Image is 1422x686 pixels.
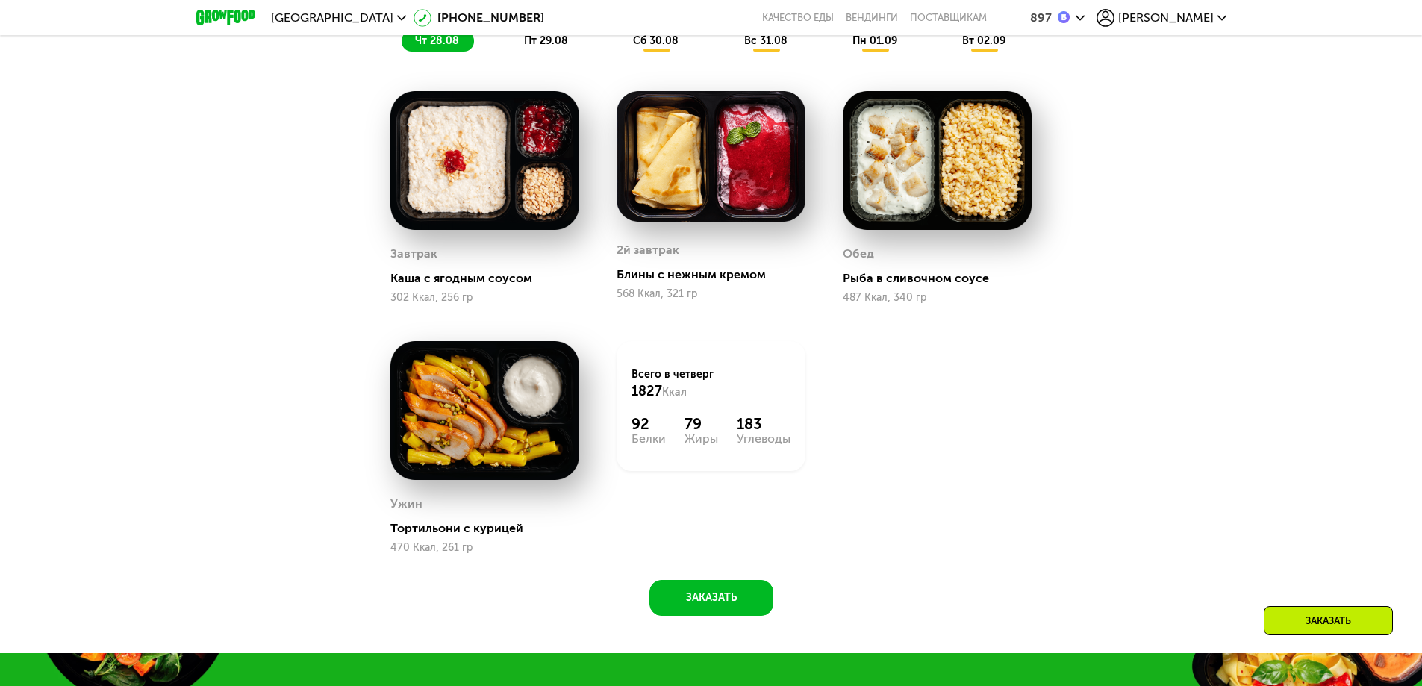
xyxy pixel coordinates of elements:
[662,386,687,399] span: Ккал
[632,367,790,400] div: Всего в четверг
[685,433,718,445] div: Жиры
[617,267,817,282] div: Блины с нежным кремом
[1264,606,1393,635] div: Заказать
[617,288,805,300] div: 568 Ккал, 321 гр
[843,271,1044,286] div: Рыба в сливочном соусе
[632,433,666,445] div: Белки
[910,12,987,24] div: поставщикам
[390,243,437,265] div: Завтрак
[390,493,422,515] div: Ужин
[649,580,773,616] button: Заказать
[843,243,874,265] div: Обед
[737,433,790,445] div: Углеводы
[762,12,834,24] a: Качество еды
[390,271,591,286] div: Каша с ягодным соусом
[390,542,579,554] div: 470 Ккал, 261 гр
[685,415,718,433] div: 79
[524,34,568,47] span: пт 29.08
[846,12,898,24] a: Вендинги
[843,292,1032,304] div: 487 Ккал, 340 гр
[390,521,591,536] div: Тортильони с курицей
[962,34,1005,47] span: вт 02.09
[632,383,662,399] span: 1827
[632,415,666,433] div: 92
[1118,12,1214,24] span: [PERSON_NAME]
[633,34,679,47] span: сб 30.08
[737,415,790,433] div: 183
[744,34,788,47] span: вс 31.08
[1030,12,1052,24] div: 897
[414,9,544,27] a: [PHONE_NUMBER]
[390,292,579,304] div: 302 Ккал, 256 гр
[271,12,393,24] span: [GEOGRAPHIC_DATA]
[415,34,459,47] span: чт 28.08
[852,34,897,47] span: пн 01.09
[617,239,679,261] div: 2й завтрак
